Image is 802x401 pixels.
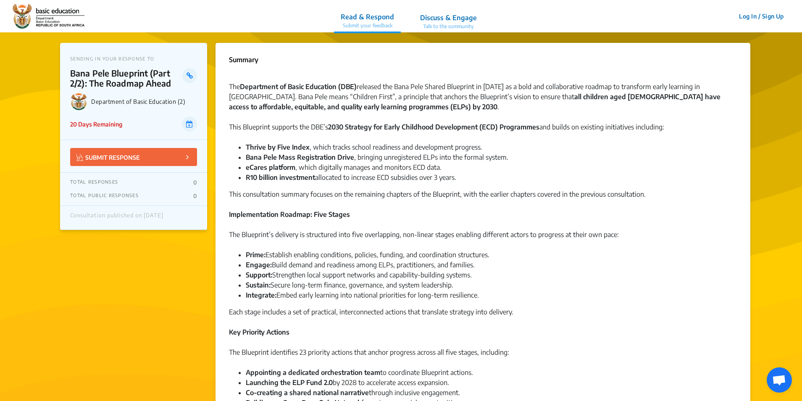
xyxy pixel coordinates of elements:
p: 20 Days Remaining [70,120,122,129]
li: , bringing unregistered ELPs into the formal system. [246,152,737,162]
strong: Bana Pele Mass Registration Drive [246,153,354,161]
li: to coordinate Blueprint actions. [246,367,737,377]
p: Submit your feedback [341,22,394,29]
strong: 2030 Strategy for Early Childhood Development (ECD) Programmes [328,123,539,131]
strong: Co-creating a shared national narrative [246,388,369,397]
li: Strengthen local support networks and capability-building systems. [246,270,737,280]
img: Department of Basic Education (2) logo [70,92,88,110]
strong: Implementation Roadmap: Five Stages [229,210,350,219]
li: allocated to increase ECD subsidies over 3 years. [246,172,737,182]
p: Read & Respond [341,12,394,22]
p: Department of Basic Education (2) [91,98,197,105]
li: , which tracks school readiness and development progress. [246,142,737,152]
strong: investment [279,173,315,182]
p: Summary [229,55,258,65]
div: The Blueprint identifies 23 priority actions that anchor progress across all five stages, including: [229,347,737,367]
strong: eCares platform [246,163,295,171]
strong: Key Priority Actions [229,328,289,336]
li: Build demand and readiness among ELPs, practitioners, and families. [246,260,737,270]
strong: Department of Basic Education (DBE) [240,82,357,91]
p: Talk to the community [420,23,477,30]
li: Embed early learning into national priorities for long-term resilience. [246,290,737,300]
p: 0 [193,193,197,199]
p: SUBMIT RESPONSE [76,152,140,162]
strong: Sustain: [246,281,271,289]
div: The Blueprint’s delivery is structured into five overlapping, non-linear stages enabling differen... [229,230,737,250]
p: 0 [193,179,197,186]
p: TOTAL RESPONSES [70,179,118,186]
p: Discuss & Engage [420,13,477,23]
li: Secure long-term finance, governance, and system leadership. [246,280,737,290]
strong: Thrive by Five Index [246,143,310,151]
li: Establish enabling conditions, policies, funding, and coordination structures. [246,250,737,260]
strong: Prime: [246,251,266,259]
button: SUBMIT RESPONSE [70,148,197,166]
p: TOTAL PUBLIC RESPONSES [70,193,139,199]
li: through inclusive engagement. [246,388,737,398]
div: Each stage includes a set of practical, interconnected actions that translate strategy into deliv... [229,307,737,327]
div: Consultation published on [DATE] [70,212,163,223]
div: Open chat [767,367,792,393]
img: 2wffpoq67yek4o5dgscb6nza9j7d [13,4,84,29]
strong: Appointing a dedicated orchestration team [246,368,380,377]
img: Vector.jpg [76,154,83,161]
strong: Integrate: [246,291,276,299]
p: Bana Pele Blueprint (Part 2/2): The Roadmap Ahead [70,68,182,88]
strong: Support: [246,271,272,279]
div: The released the Bana Pele Shared Blueprint in [DATE] as a bold and collaborative roadmap to tran... [229,82,737,122]
strong: R10 billion [246,173,278,182]
li: , which digitally manages and monitors ECD data. [246,162,737,172]
p: SENDING IN YOUR RESPONSE TO [70,56,197,61]
strong: Launching the ELP Fund 2.0 [246,378,333,387]
div: This consultation summary focuses on the remaining chapters of the Blueprint, with the earlier ch... [229,189,737,209]
button: Log In / Sign Up [734,10,789,23]
li: by 2028 to accelerate access expansion. [246,377,737,388]
strong: Engage: [246,261,272,269]
div: This Blueprint supports the DBE’s and builds on existing initiatives including: [229,122,737,142]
